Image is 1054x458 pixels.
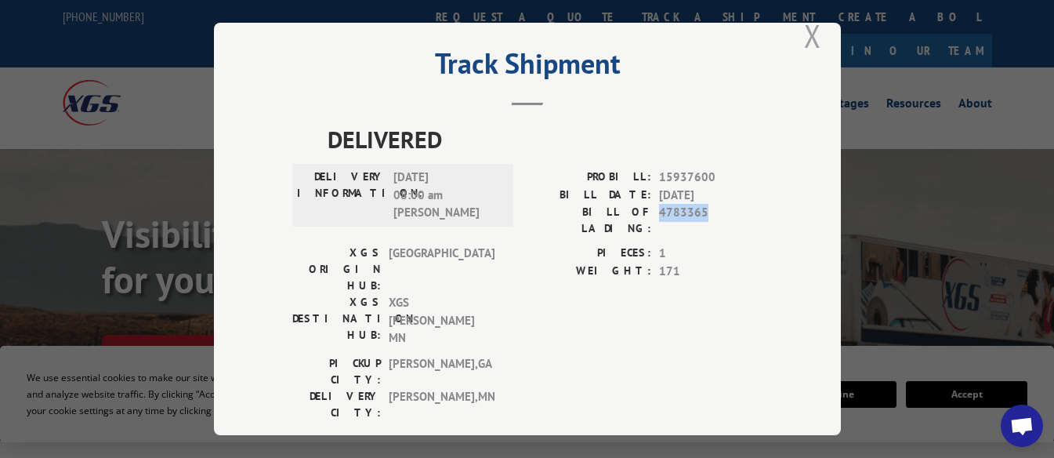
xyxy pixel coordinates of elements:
span: 1 [659,245,762,263]
span: [GEOGRAPHIC_DATA] [389,245,494,294]
span: 171 [659,263,762,281]
h2: Track Shipment [292,53,762,82]
span: 4783365 [659,204,762,237]
span: [PERSON_NAME] , GA [389,355,494,388]
div: Open chat [1001,405,1043,447]
label: BILL DATE: [527,187,651,205]
label: WEIGHT: [527,263,651,281]
label: PROBILL: [527,169,651,187]
label: XGS DESTINATION HUB: [292,294,381,347]
label: XGS ORIGIN HUB: [292,245,381,294]
label: PIECES: [527,245,651,263]
label: DELIVERY INFORMATION: [297,169,386,222]
span: [DATE] 08:00 am [PERSON_NAME] [393,169,499,222]
span: [DATE] [659,187,762,205]
span: DELIVERED [328,122,762,157]
span: XGS [PERSON_NAME] MN [389,294,494,347]
label: BILL OF LADING: [527,204,651,237]
button: Close modal [804,15,821,56]
label: DELIVERY CITY: [292,388,381,421]
label: PICKUP CITY: [292,355,381,388]
span: 15937600 [659,169,762,187]
span: [PERSON_NAME] , MN [389,388,494,421]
